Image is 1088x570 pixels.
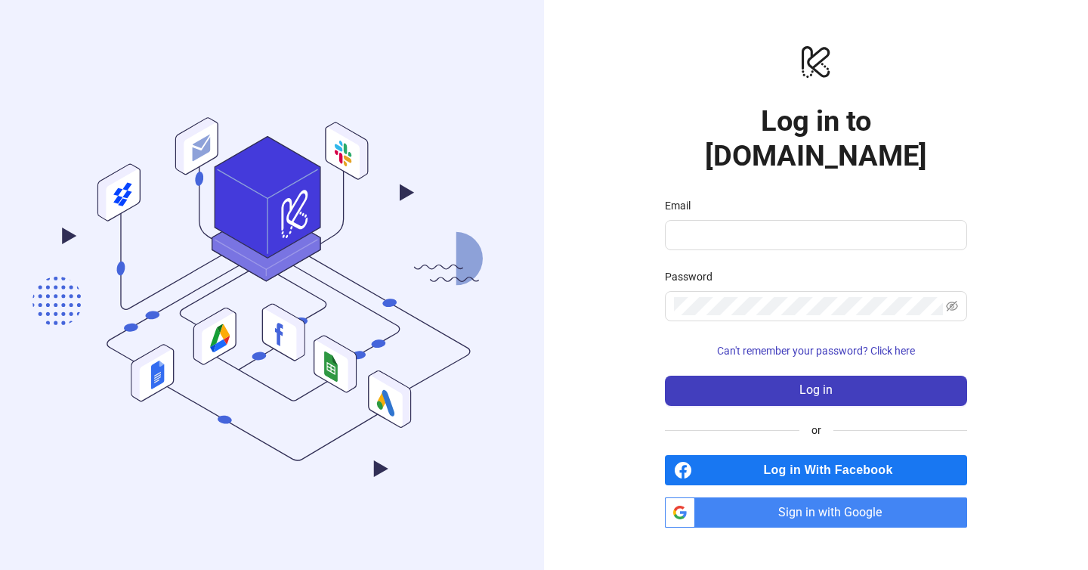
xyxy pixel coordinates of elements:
span: Log in [799,383,833,397]
input: Password [674,297,943,315]
a: Log in With Facebook [665,455,967,485]
input: Email [674,226,955,244]
span: Can't remember your password? Click here [717,345,915,357]
a: Sign in with Google [665,497,967,528]
button: Log in [665,376,967,406]
a: Can't remember your password? Click here [665,345,967,357]
span: eye-invisible [946,300,958,312]
h1: Log in to [DOMAIN_NAME] [665,104,967,173]
span: Sign in with Google [701,497,967,528]
span: or [799,422,833,438]
label: Email [665,197,700,214]
label: Password [665,268,722,285]
span: Log in With Facebook [698,455,967,485]
button: Can't remember your password? Click here [665,339,967,364]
